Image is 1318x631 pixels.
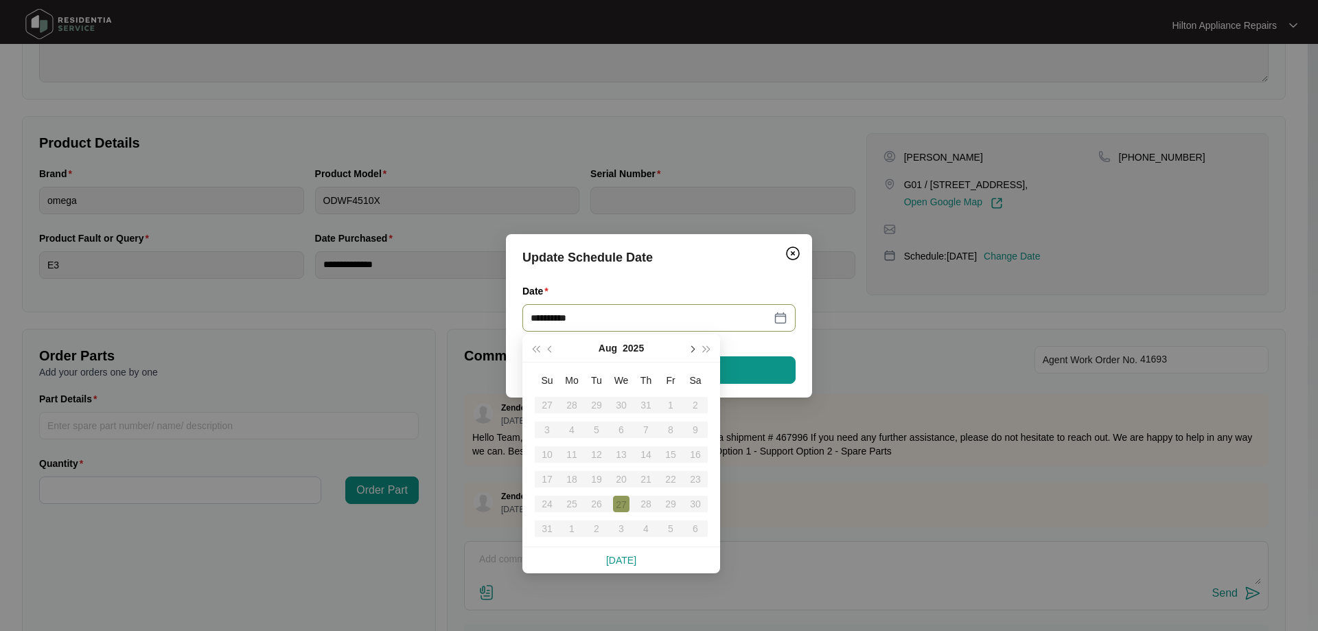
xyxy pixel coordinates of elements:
[599,334,617,362] button: Aug
[531,310,771,325] input: Date
[782,242,804,264] button: Close
[683,368,708,393] th: Sa
[535,368,559,393] th: Su
[658,368,683,393] th: Fr
[634,368,658,393] th: Th
[584,368,609,393] th: Tu
[609,368,634,393] th: We
[522,284,554,298] label: Date
[785,245,801,262] img: closeCircle
[606,555,636,566] a: [DATE]
[559,368,584,393] th: Mo
[522,248,796,267] div: Update Schedule Date
[623,334,644,362] button: 2025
